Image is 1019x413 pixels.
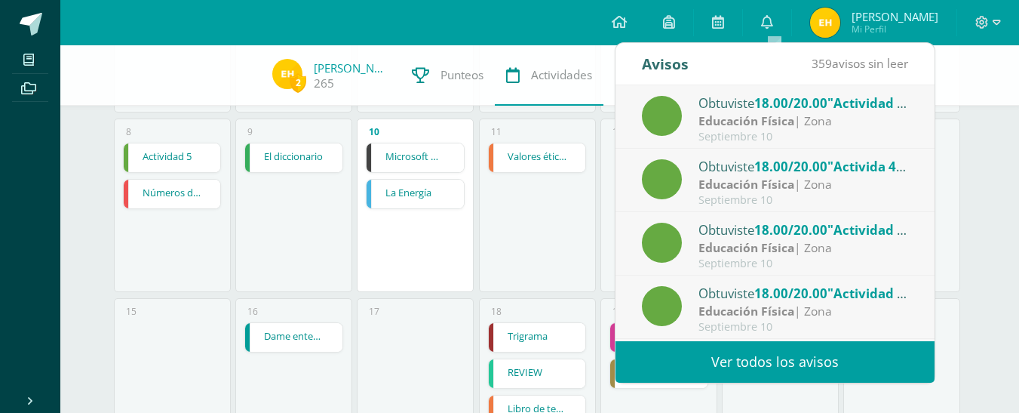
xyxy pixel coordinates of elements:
[698,131,908,143] div: Septiembre 10
[642,43,689,85] div: Avisos
[615,341,935,383] a: Ver todos los avisos
[245,143,342,172] a: El diccionario
[290,73,306,92] span: 2
[124,143,221,172] a: Actividad 5
[314,76,334,91] a: 265
[609,322,708,353] div: Bellas artes DANZA | Tarea
[827,285,910,302] span: "Actividad 3"
[827,94,910,112] span: "Actividad 5"
[698,176,794,193] strong: Educación Física
[491,125,502,138] div: 11
[491,305,502,318] div: 18
[698,257,908,270] div: Septiembre 10
[698,176,908,193] div: | Zona
[698,156,908,176] div: Obtuviste en
[698,303,908,320] div: | Zona
[698,239,794,256] strong: Educación Física
[244,143,343,173] div: El diccionario | Tarea
[314,60,389,76] a: [PERSON_NAME]
[126,305,137,318] div: 15
[754,94,827,112] span: 18.00/20.00
[489,143,586,172] a: Valores éticos
[401,45,495,106] a: Punteos
[488,322,587,353] div: Trigrama | Tarea
[123,143,222,173] div: Actividad 5 | Tarea
[698,321,908,334] div: Septiembre 10
[369,305,379,318] div: 17
[698,283,908,303] div: Obtuviste en
[698,220,908,239] div: Obtuviste en
[366,143,465,173] div: Microsoft Word menú Colocación de márgenes | Tarea
[612,305,623,318] div: 19
[369,125,379,138] div: 10
[367,180,464,208] a: La Energía
[698,303,794,319] strong: Educación Física
[609,359,708,389] div: hoja de trabajo 3 | Tarea
[247,305,258,318] div: 16
[827,221,910,239] span: "Actividad 1"
[440,67,483,83] span: Punteos
[698,194,908,207] div: Septiembre 10
[488,359,587,389] div: REVIEW | Tarea
[272,59,302,89] img: c133d6713a919d39691093d8d7729d45.png
[698,112,794,129] strong: Educación Física
[812,55,908,72] span: avisos sin leer
[126,125,131,138] div: 8
[245,323,342,352] a: Dame entendimiento y guardare tu palabra
[754,221,827,239] span: 18.00/20.00
[489,323,586,352] a: Trigrama
[612,125,623,138] div: 12
[531,67,592,83] span: Actividades
[754,285,827,302] span: 18.00/20.00
[367,143,464,172] a: Microsoft Word menú Colocación de márgenes
[698,93,908,112] div: Obtuviste en
[810,8,840,38] img: c133d6713a919d39691093d8d7729d45.png
[698,112,908,130] div: | Zona
[698,239,908,257] div: | Zona
[852,9,938,24] span: [PERSON_NAME]
[244,322,343,353] div: Dame entendimiento y guardare tu palabra | Tarea
[366,179,465,209] div: La Energía | Tarea
[495,45,603,106] a: Actividades
[754,158,827,175] span: 18.00/20.00
[603,45,713,106] a: Trayectoria
[852,23,938,35] span: Mi Perfil
[247,125,253,138] div: 9
[124,180,221,208] a: Números decimales
[488,143,587,173] div: Valores éticos | Tarea
[489,359,586,388] a: REVIEW
[812,55,832,72] span: 359
[123,179,222,209] div: Números decimales | Tarea
[827,158,906,175] span: "Activida 4"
